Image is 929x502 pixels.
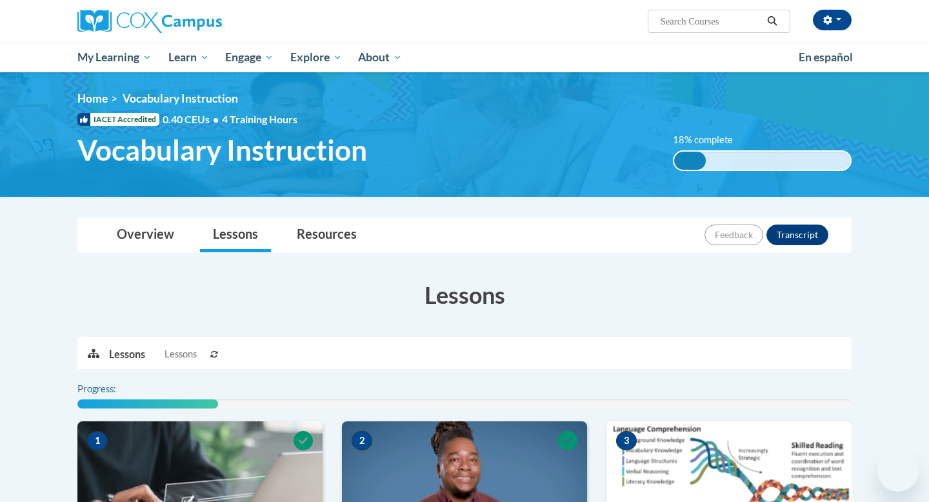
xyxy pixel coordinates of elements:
[616,431,637,450] span: 3
[284,218,370,252] a: Resources
[200,218,271,252] a: Lessons
[168,50,209,65] span: Learn
[813,10,852,30] button: Account Settings
[109,347,145,361] p: Lessons
[352,431,372,450] span: 2
[763,14,782,29] button: Search
[165,347,197,361] span: Lessons
[58,43,871,72] div: Main menu
[163,112,222,126] span: 0.40 CEUs
[674,152,706,170] div: 18% complete
[77,92,108,105] a: Home
[877,450,919,492] iframe: Button to launch messaging window
[766,225,828,245] button: Transcript
[350,43,411,72] a: About
[77,133,367,167] span: Vocabulary Instruction
[77,382,152,396] label: Progress:
[69,43,160,72] a: My Learning
[222,113,297,125] span: 4 Training Hours
[104,218,187,252] a: Overview
[123,92,238,105] span: Vocabulary Instruction
[213,113,219,125] span: •
[77,10,222,33] img: Cox Campus
[358,50,402,65] span: About
[673,133,747,147] label: 18% complete
[77,10,323,33] a: Cox Campus
[77,279,852,311] h3: Lessons
[225,50,274,65] span: Engage
[799,50,853,64] span: En español
[290,50,342,65] span: Explore
[704,225,763,245] button: Feedback
[790,44,861,71] a: En español
[77,113,159,126] span: IACET Accredited
[160,43,217,72] a: Learn
[87,431,108,450] span: 1
[77,50,152,65] span: My Learning
[282,43,350,72] a: Explore
[217,43,282,72] a: Engage
[659,14,763,29] input: Search Courses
